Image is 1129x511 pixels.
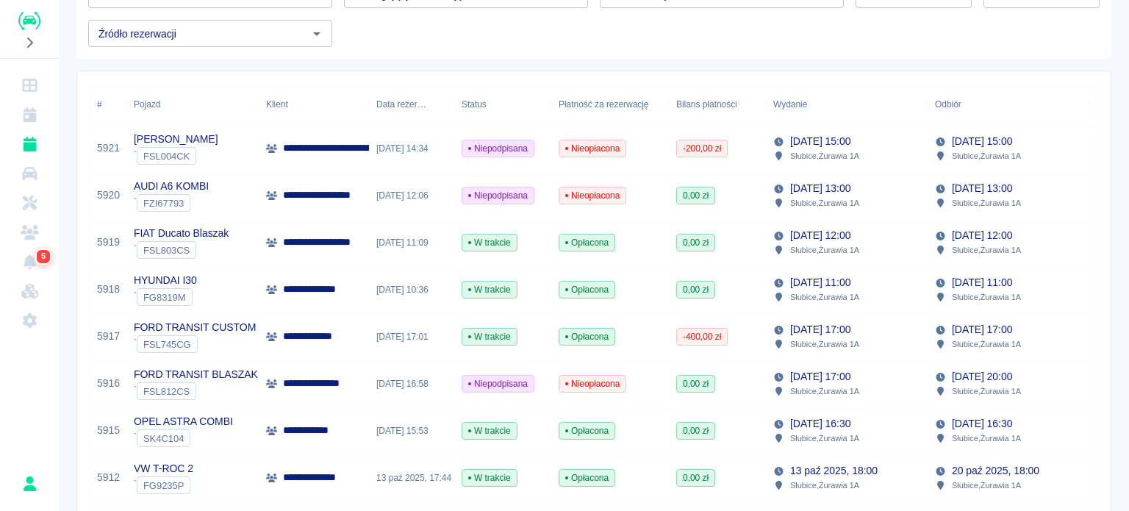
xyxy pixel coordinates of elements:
span: SK4C104 [137,433,190,444]
a: Ustawienia [6,306,53,335]
p: [PERSON_NAME] [134,132,218,147]
p: Słubice , Żurawia 1A [790,243,859,257]
div: Data rezerwacji [369,84,454,125]
p: [DATE] 11:00 [952,275,1012,290]
div: Odbiór [935,84,961,125]
span: Opłacona [559,236,614,249]
div: # [90,84,126,125]
span: 0,00 zł [677,377,714,390]
span: -400,00 zł [677,330,727,343]
div: ` [134,194,209,212]
span: FSL004CK [137,151,196,162]
a: 5918 [97,282,120,297]
p: [DATE] 17:00 [952,322,1012,337]
span: 0,00 zł [677,424,714,437]
div: Płatność za rezerwację [559,84,649,125]
span: FG9235P [137,480,190,491]
p: FORD TRANSIT CUSTOM [134,320,256,335]
p: [DATE] 12:00 [952,228,1012,243]
a: Renthelp [18,12,40,30]
div: ` [134,429,233,447]
p: VW T-ROC 2 [134,461,193,476]
p: OPEL ASTRA COMBI [134,414,233,429]
span: Nieopłacona [559,189,626,202]
p: [DATE] 13:00 [952,181,1012,196]
span: -200,00 zł [677,142,727,155]
div: Klient [259,84,369,125]
span: Opłacona [559,424,614,437]
a: 5912 [97,470,120,485]
div: ` [134,147,218,165]
p: Słubice , Żurawia 1A [952,337,1021,351]
p: FIAT Ducato Blaszak [134,226,229,241]
span: 0,00 zł [677,283,714,296]
a: 5921 [97,140,120,156]
a: Klienci [6,218,53,247]
p: Słubice , Żurawia 1A [952,432,1021,445]
a: 5915 [97,423,120,438]
a: 5917 [97,329,120,344]
p: Słubice , Żurawia 1A [952,290,1021,304]
a: Kalendarz [6,100,53,129]
button: Otwórz [307,24,327,44]
p: Słubice , Żurawia 1A [790,479,859,492]
span: 0,00 zł [677,471,714,485]
div: [DATE] 15:53 [369,407,454,454]
span: FSL803CS [137,245,196,256]
div: [DATE] 14:34 [369,125,454,172]
span: Nieopłacona [559,142,626,155]
span: W trakcie [462,236,517,249]
div: ` [134,241,229,259]
p: [DATE] 15:00 [790,134,850,149]
div: ` [134,476,193,494]
span: FZI67793 [137,198,190,209]
span: Niepodpisana [462,142,534,155]
div: [DATE] 16:58 [369,360,454,407]
button: Rafał Płaza [14,468,45,499]
div: Pojazd [134,84,160,125]
p: [DATE] 12:00 [790,228,850,243]
span: FG8319M [137,292,192,303]
span: 0,00 zł [677,236,714,249]
div: Status [454,84,551,125]
button: Sort [807,94,828,115]
div: Bilans płatności [676,84,737,125]
p: [DATE] 17:00 [790,369,850,385]
a: Serwisy [6,188,53,218]
a: 5919 [97,235,120,250]
p: [DATE] 11:00 [790,275,850,290]
div: ` [134,382,258,400]
p: Słubice , Żurawia 1A [952,243,1021,257]
button: Sort [961,94,982,115]
a: Powiadomienia [6,247,53,276]
a: Widget WWW [6,276,53,306]
div: [DATE] 17:01 [369,313,454,360]
p: Słubice , Żurawia 1A [790,196,859,210]
p: [DATE] 15:00 [952,134,1012,149]
p: Słubice , Żurawia 1A [952,196,1021,210]
span: Niepodpisana [462,377,534,390]
p: Słubice , Żurawia 1A [790,385,859,398]
a: Dashboard [6,71,53,100]
div: 13 paź 2025, 17:44 [369,454,454,501]
span: W trakcie [462,330,517,343]
span: FSL812CS [137,386,196,397]
p: [DATE] 16:30 [790,416,850,432]
div: [DATE] 11:09 [369,219,454,266]
p: Słubice , Żurawia 1A [952,385,1021,398]
span: W trakcie [462,424,517,437]
a: Flota [6,159,53,188]
p: Słubice , Żurawia 1A [790,337,859,351]
div: Bilans płatności [669,84,766,125]
p: [DATE] 17:00 [790,322,850,337]
div: Wydanie [773,84,807,125]
p: Słubice , Żurawia 1A [790,149,859,162]
a: 5920 [97,187,120,203]
span: W trakcie [462,471,517,485]
p: Słubice , Żurawia 1A [952,149,1021,162]
p: [DATE] 16:30 [952,416,1012,432]
span: Opłacona [559,330,614,343]
div: [DATE] 10:36 [369,266,454,313]
p: [DATE] 20:00 [952,369,1012,385]
span: Opłacona [559,471,614,485]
